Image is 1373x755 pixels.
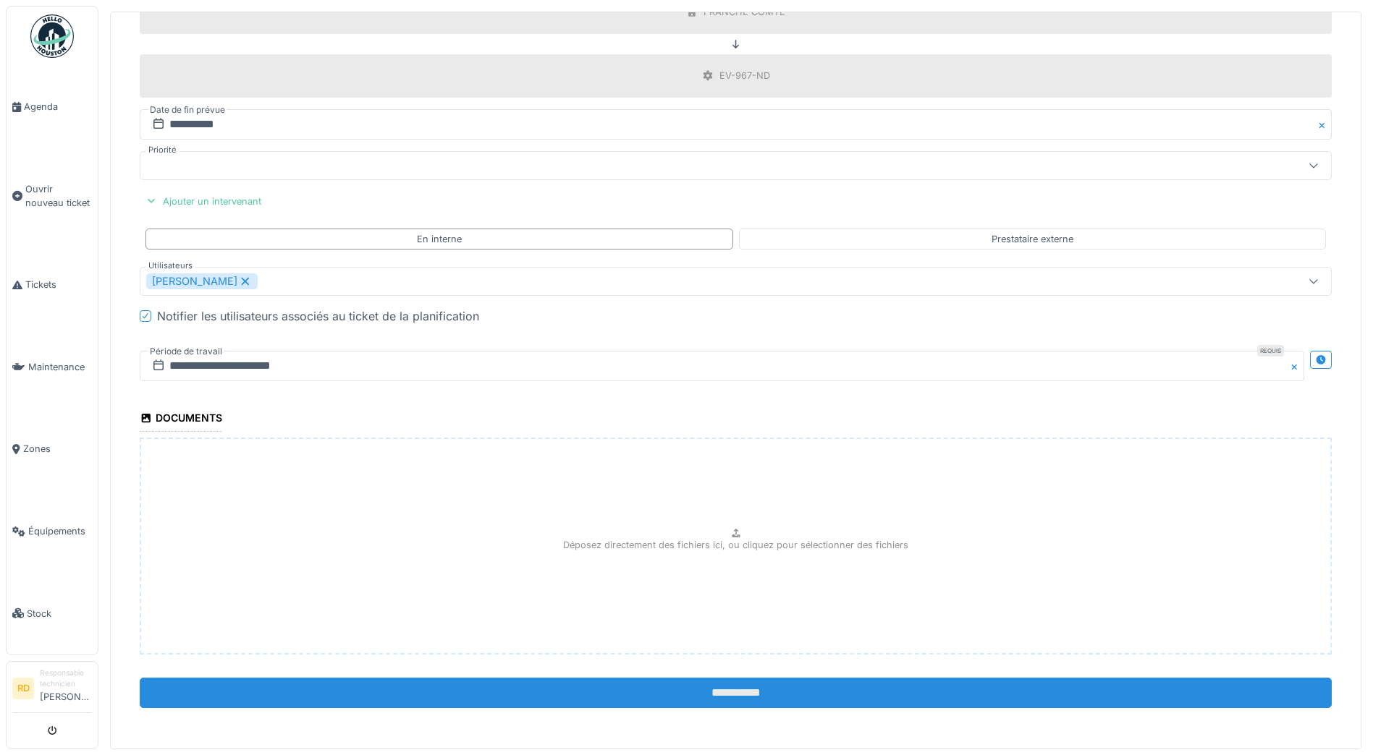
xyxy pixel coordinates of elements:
span: Tickets [25,278,92,291]
li: RD [12,678,34,699]
span: Zones [23,442,92,456]
a: Zones [7,408,98,490]
a: RD Responsable technicien[PERSON_NAME] [12,667,92,713]
div: FRANCHE COMTE [704,5,785,19]
a: Stock [7,572,98,654]
div: Ajouter un intervenant [140,192,267,211]
div: Documents [140,407,222,432]
span: Équipements [28,524,92,538]
label: Date de fin prévue [148,102,227,118]
div: Notifier les utilisateurs associés au ticket de la planification [157,307,479,325]
div: En interne [417,232,462,246]
div: Responsable technicien [40,667,92,690]
label: Utilisateurs [145,260,195,272]
a: Maintenance [7,326,98,409]
div: [PERSON_NAME] [146,273,258,289]
a: Agenda [7,66,98,148]
span: Ouvrir nouveau ticket [25,182,92,210]
span: Stock [27,607,92,620]
a: Tickets [7,244,98,326]
div: Requis [1257,345,1284,357]
img: Badge_color-CXgf-gQk.svg [30,14,74,58]
label: Période de travail [148,344,224,359]
label: Priorité [145,144,179,156]
li: [PERSON_NAME] [40,667,92,709]
span: Agenda [24,100,92,114]
button: Close [1288,351,1304,381]
button: Close [1316,109,1332,140]
a: Équipements [7,490,98,573]
a: Ouvrir nouveau ticket [7,148,98,244]
span: Maintenance [28,360,92,374]
div: EV-967-ND [719,69,770,82]
div: Prestataire externe [992,232,1073,246]
p: Déposez directement des fichiers ici, ou cliquez pour sélectionner des fichiers [563,538,908,552]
